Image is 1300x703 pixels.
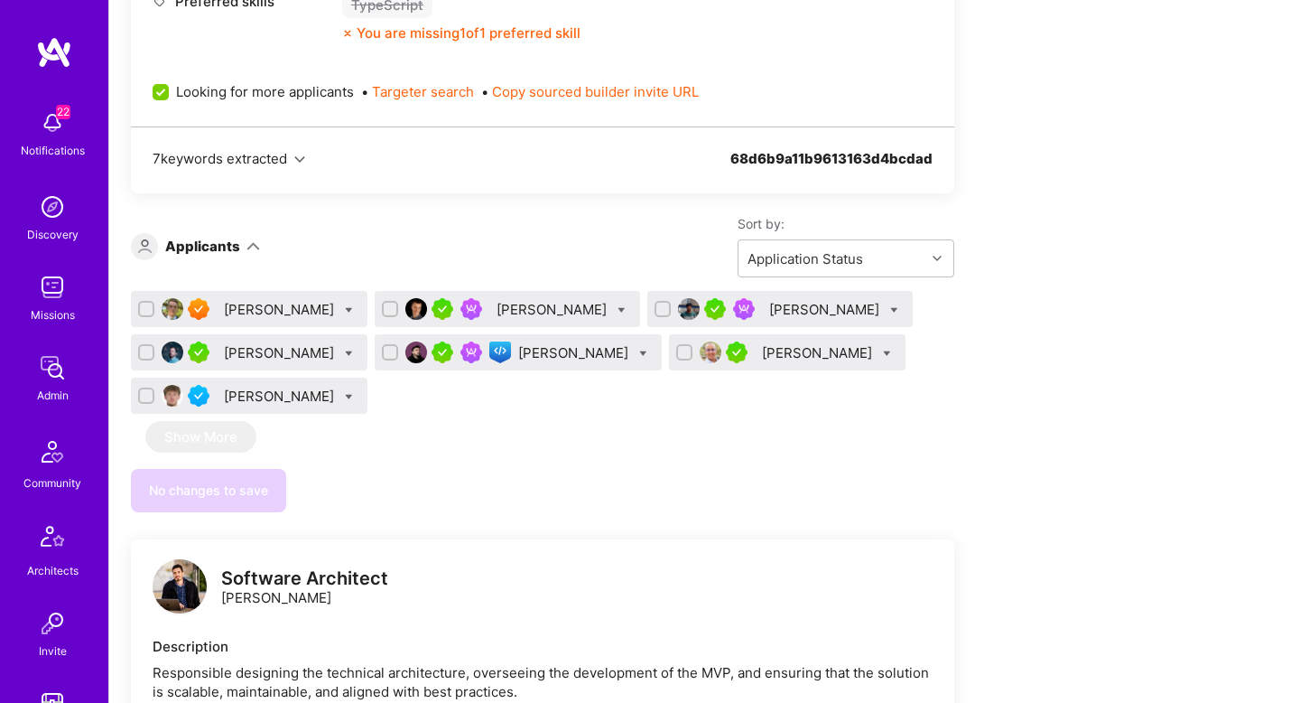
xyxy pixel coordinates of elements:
[639,350,647,358] i: Bulk Status Update
[221,569,388,607] div: [PERSON_NAME]
[36,36,72,69] img: logo
[361,82,474,101] span: •
[34,105,70,141] img: bell
[933,254,942,263] i: icon Chevron
[617,306,626,314] i: Bulk Status Update
[497,300,610,319] div: [PERSON_NAME]
[730,149,933,190] div: 68d6b9a11b9613163d4bcdad
[162,385,183,407] img: User Avatar
[34,350,70,386] img: admin teamwork
[678,298,700,320] img: User Avatar
[432,298,453,320] img: A.Teamer in Residence
[883,350,891,358] i: Bulk Status Update
[738,215,954,232] label: Sort by:
[188,298,209,320] img: Exceptional A.Teamer
[733,298,755,320] img: Been on Mission
[224,343,338,362] div: [PERSON_NAME]
[342,28,353,39] i: icon CloseOrange
[345,393,353,401] i: Bulk Status Update
[372,82,474,101] button: Targeter search
[747,249,863,268] div: Application Status
[176,82,354,101] span: Looking for more applicants
[153,559,207,614] img: logo
[246,239,260,253] i: icon ArrowDown
[460,298,482,320] img: Been on Mission
[890,306,898,314] i: Bulk Status Update
[153,559,207,618] a: logo
[138,239,152,253] i: icon Applicant
[492,82,699,101] button: Copy sourced builder invite URL
[34,605,70,642] img: Invite
[23,473,81,492] div: Community
[405,298,427,320] img: User Avatar
[31,518,74,561] img: Architects
[162,298,183,320] img: User Avatar
[221,569,388,588] div: Software Architect
[31,430,74,473] img: Community
[34,269,70,305] img: teamwork
[153,149,305,168] button: 7keywords extracted
[405,342,427,363] img: User Avatar
[294,155,305,165] i: icon Chevron
[224,387,338,406] div: [PERSON_NAME]
[762,343,876,362] div: [PERSON_NAME]
[153,663,933,701] div: Responsible designing the technical architecture, overseeing the development of the MVP, and ensu...
[56,105,70,119] span: 22
[21,141,85,160] div: Notifications
[489,342,511,363] img: Front-end guild
[31,305,75,324] div: Missions
[700,342,721,363] img: User Avatar
[153,637,933,656] div: Description
[39,642,67,661] div: Invite
[224,300,338,319] div: [PERSON_NAME]
[518,343,632,362] div: [PERSON_NAME]
[345,350,353,358] i: Bulk Status Update
[27,225,79,244] div: Discovery
[188,385,209,407] img: Vetted A.Teamer
[357,23,580,42] div: You are missing 1 of 1 preferred skill
[460,342,482,363] img: Been on Mission
[162,342,183,363] img: User Avatar
[165,237,240,256] div: Applicants
[726,342,747,363] img: A.Teamer in Residence
[188,342,209,363] img: A.Teamer in Residence
[769,300,883,319] div: [PERSON_NAME]
[432,342,453,363] img: A.Teamer in Residence
[145,421,256,453] button: Show More
[27,561,79,580] div: Architects
[704,298,726,320] img: A.Teamer in Residence
[34,189,70,225] img: discovery
[345,306,353,314] i: Bulk Status Update
[481,82,699,101] span: •
[37,386,69,405] div: Admin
